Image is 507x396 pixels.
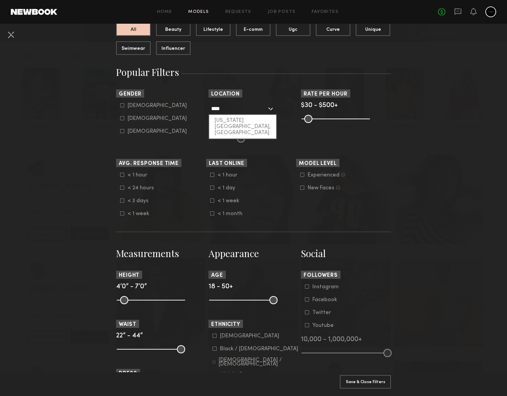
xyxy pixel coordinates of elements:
[209,115,276,139] div: [US_STATE][GEOGRAPHIC_DATA], [GEOGRAPHIC_DATA]
[209,161,244,166] span: Last Online
[268,10,296,14] a: Job Posts
[218,173,244,177] div: < 1 hour
[5,29,16,41] common-close-button: Cancel
[304,273,338,278] span: Followers
[308,186,334,190] div: New Faces
[220,347,298,351] div: Black / [DEMOGRAPHIC_DATA]
[301,247,391,260] h3: Social
[220,334,279,338] div: [DEMOGRAPHIC_DATA]
[356,22,390,36] button: Unique
[276,22,310,36] button: Ugc
[5,29,16,40] button: Cancel
[128,212,154,216] div: < 1 week
[225,10,251,14] a: Requests
[128,129,187,133] div: [DEMOGRAPHIC_DATA]
[116,41,151,55] button: Swimwear
[116,333,143,339] span: 22” - 44”
[119,273,139,278] span: Height
[312,324,339,328] div: Youtube
[128,186,154,190] div: < 24 hours
[211,322,240,327] span: Ethnicity
[301,102,338,109] span: $30 - $500+
[208,247,299,260] h3: Appearance
[156,22,191,36] button: Beauty
[128,173,154,177] div: < 1 hour
[219,358,299,366] div: [DEMOGRAPHIC_DATA] / [DEMOGRAPHIC_DATA]
[301,337,391,343] div: 10,000 - 1,000,000+
[218,212,244,216] div: < 1 month
[156,41,191,55] button: Influencer
[119,322,136,327] span: Waist
[116,22,151,36] button: All
[304,92,348,97] span: Rate per Hour
[312,10,338,14] a: Favorites
[116,284,147,290] span: 4’0” - 7’0”
[128,104,187,108] div: [DEMOGRAPHIC_DATA]
[128,117,187,121] div: [DEMOGRAPHIC_DATA]
[211,92,240,97] span: Location
[119,371,137,376] span: Dress
[188,10,209,14] a: Models
[128,199,154,203] div: < 3 days
[299,161,337,166] span: Model Level
[218,186,244,190] div: < 1 day
[157,10,172,14] a: Home
[312,311,339,315] div: Twitter
[312,298,339,302] div: Facebook
[316,22,350,36] button: Curve
[211,273,223,278] span: Age
[312,285,339,289] div: Instagram
[218,199,244,203] div: < 1 week
[119,92,141,97] span: Gender
[116,247,206,260] h3: Measurements
[196,22,230,36] button: Lifestyle
[340,375,391,389] button: Save & Close Filters
[236,22,270,36] button: E-comm
[208,284,233,290] span: 18 - 50+
[308,173,339,177] div: Experienced
[119,161,179,166] span: Avg. Response Time
[116,66,391,79] h3: Popular Filters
